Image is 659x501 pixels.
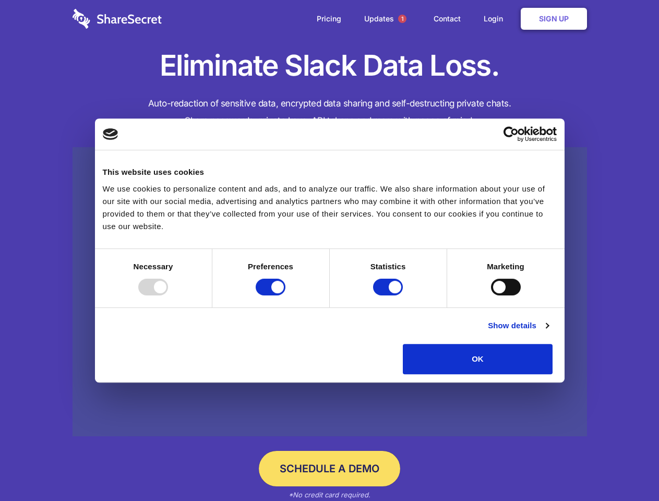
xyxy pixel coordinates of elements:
a: Wistia video thumbnail [73,147,587,437]
h4: Auto-redaction of sensitive data, encrypted data sharing and self-destructing private chats. Shar... [73,95,587,129]
img: logo-wordmark-white-trans-d4663122ce5f474addd5e946df7df03e33cb6a1c49d2221995e7729f52c070b2.svg [73,9,162,29]
strong: Statistics [370,262,406,271]
a: Schedule a Demo [259,451,400,486]
span: 1 [398,15,406,23]
div: This website uses cookies [103,166,557,178]
img: logo [103,128,118,140]
a: Pricing [306,3,352,35]
div: We use cookies to personalize content and ads, and to analyze our traffic. We also share informat... [103,183,557,233]
strong: Marketing [487,262,524,271]
strong: Preferences [248,262,293,271]
em: *No credit card required. [289,491,370,499]
h1: Eliminate Slack Data Loss. [73,47,587,85]
a: Show details [488,319,548,332]
a: Contact [423,3,471,35]
a: Usercentrics Cookiebot - opens in a new window [465,126,557,142]
strong: Necessary [134,262,173,271]
button: OK [403,344,553,374]
a: Login [473,3,519,35]
a: Sign Up [521,8,587,30]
